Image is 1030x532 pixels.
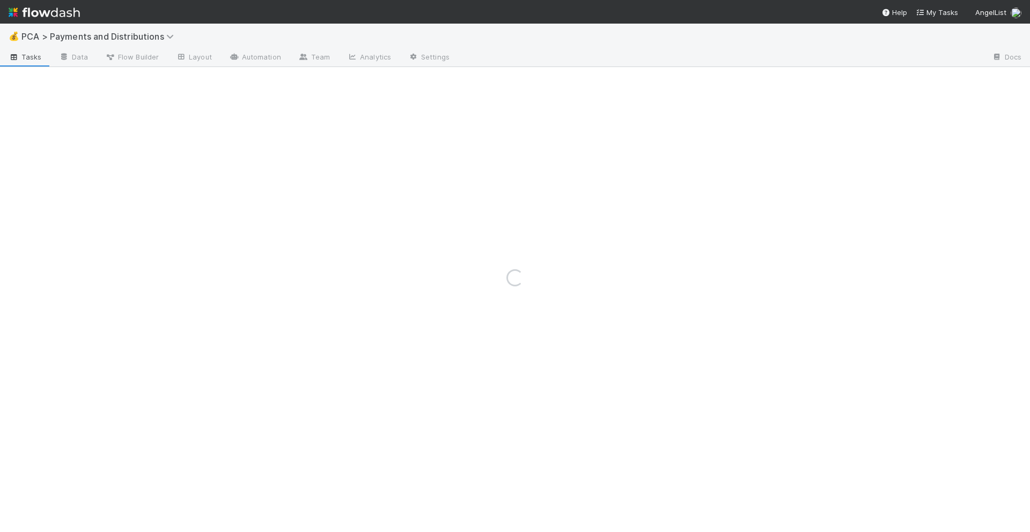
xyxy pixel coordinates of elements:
img: logo-inverted-e16ddd16eac7371096b0.svg [9,3,80,21]
img: avatar_ad9da010-433a-4b4a-a484-836c288de5e1.png [1011,8,1021,18]
span: AngelList [975,8,1006,17]
a: My Tasks [916,7,958,18]
div: Help [881,7,907,18]
span: My Tasks [916,8,958,17]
